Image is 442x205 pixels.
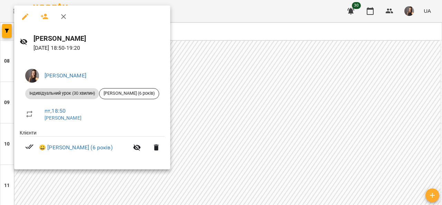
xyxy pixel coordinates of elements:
a: 😀 [PERSON_NAME] (6 років) [39,143,113,152]
a: пт , 18:50 [45,108,66,114]
img: c581e694ab3670f9d2e3178615f4a39d.jpeg [25,69,39,83]
a: [PERSON_NAME] [45,115,81,121]
div: [PERSON_NAME] (6 років) [99,88,159,99]
a: [PERSON_NAME] [45,72,86,79]
p: [DATE] 18:50 - 19:20 [33,44,165,52]
h6: [PERSON_NAME] [33,33,165,44]
svg: Візит сплачено [25,142,33,151]
ul: Клієнти [20,129,165,161]
span: Індивідуальний урок (30 хвилин) [25,90,99,96]
span: [PERSON_NAME] (6 років) [99,90,159,96]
